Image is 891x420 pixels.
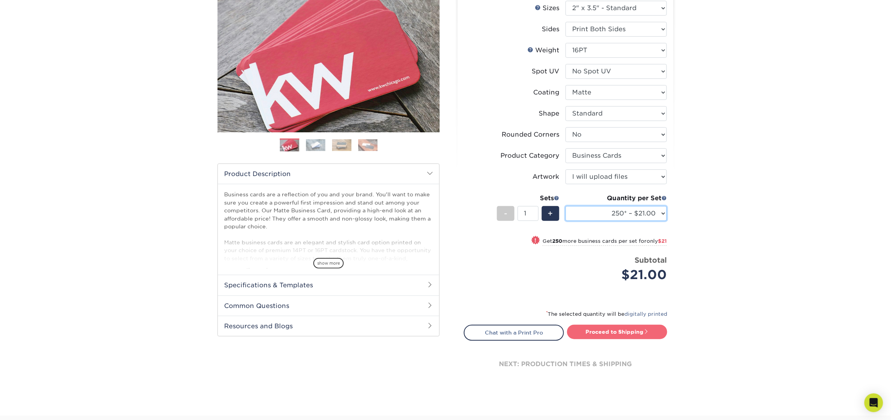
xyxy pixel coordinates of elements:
small: Get more business cards per set for [543,238,667,246]
span: only [647,238,667,244]
h2: Common Questions [218,295,439,316]
span: + [548,208,553,219]
div: Artwork [532,172,559,182]
p: Business cards are a reflection of you and your brand. You'll want to make sure you create a powe... [224,190,433,302]
img: Business Cards 04 [358,139,378,151]
div: Open Intercom Messenger [864,393,883,412]
img: Business Cards 01 [280,136,299,155]
a: digitally printed [624,311,667,317]
div: $21.00 [571,265,667,284]
span: - [504,208,507,219]
small: The selected quantity will be [546,311,667,317]
img: Business Cards 03 [332,139,352,151]
div: Sides [542,25,559,34]
strong: 250 [552,238,562,244]
div: Shape [539,109,559,118]
img: Business Cards 02 [306,139,325,151]
span: show more [313,258,344,269]
div: Sets [497,194,559,203]
div: Quantity per Set [566,194,667,203]
a: Proceed to Shipping [567,325,667,339]
div: Product Category [500,151,559,160]
h2: Specifications & Templates [218,275,439,295]
h2: Resources and Blogs [218,316,439,336]
div: Coating [533,88,559,97]
div: Rounded Corners [502,130,559,139]
strong: Subtotal [635,256,667,264]
div: Sizes [535,4,559,13]
span: ! [535,237,537,245]
span: $21 [658,238,667,244]
h2: Product Description [218,164,439,184]
div: Spot UV [532,67,559,76]
div: next: production times & shipping [464,341,667,388]
div: Weight [527,46,559,55]
a: Chat with a Print Pro [464,325,564,340]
